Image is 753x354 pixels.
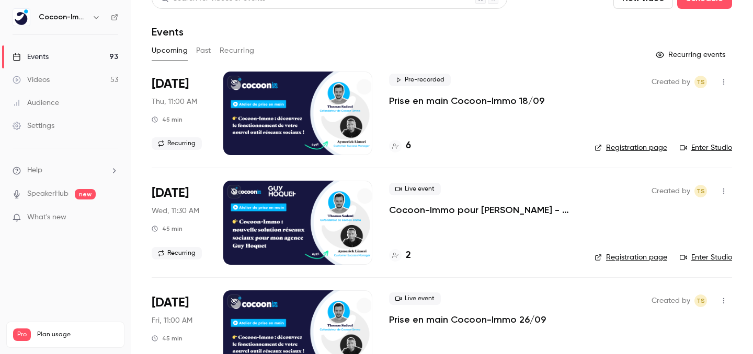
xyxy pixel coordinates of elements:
span: Recurring [152,137,202,150]
a: 6 [389,139,411,153]
div: Sep 18 Thu, 11:00 AM (Europe/Paris) [152,72,207,155]
span: Thomas Sadoul [694,294,707,307]
span: [DATE] [152,294,189,311]
span: Thomas Sadoul [694,76,707,88]
div: 45 min [152,334,182,343]
span: Thu, 11:00 AM [152,97,197,107]
span: [DATE] [152,76,189,92]
a: SpeakerHub [27,188,69,199]
span: TS [697,76,705,88]
iframe: Noticeable Trigger [106,213,118,222]
h6: Cocoon-Immo [39,12,88,22]
div: Sep 24 Wed, 11:30 AM (Europe/Paris) [152,181,207,264]
span: Recurring [152,247,202,259]
span: Wed, 11:30 AM [152,206,199,216]
span: [DATE] [152,185,189,202]
span: Live event [389,292,441,305]
span: What's new [27,212,66,223]
span: TS [697,294,705,307]
div: 45 min [152,225,182,233]
button: Past [196,42,211,59]
a: 2 [389,249,411,263]
span: Created by [652,294,690,307]
span: Help [27,165,42,176]
h4: 6 [406,139,411,153]
span: Pro [13,328,31,341]
a: Prise en main Cocoon-Immo 18/09 [389,95,544,107]
span: Fri, 11:00 AM [152,315,192,326]
span: Pre-recorded [389,74,451,86]
span: Plan usage [37,331,118,339]
div: Videos [13,75,50,85]
button: Recurring events [651,46,732,63]
span: Thomas Sadoul [694,185,707,197]
a: Enter Studio [680,252,732,263]
span: new [75,189,96,199]
div: Events [13,52,49,62]
h1: Events [152,26,184,38]
span: Live event [389,183,441,195]
button: Recurring [220,42,255,59]
a: Registration page [595,143,667,153]
a: Prise en main Cocoon-Immo 26/09 [389,313,546,326]
div: Audience [13,98,59,108]
div: 45 min [152,115,182,124]
a: Enter Studio [680,143,732,153]
span: Created by [652,185,690,197]
img: Cocoon-Immo [13,9,30,26]
span: TS [697,185,705,197]
div: Settings [13,121,54,131]
a: Registration page [595,252,667,263]
h4: 2 [406,249,411,263]
span: Created by [652,76,690,88]
li: help-dropdown-opener [13,165,118,176]
button: Upcoming [152,42,188,59]
a: Cocoon-Immo pour [PERSON_NAME] - Prise en main [389,204,578,216]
